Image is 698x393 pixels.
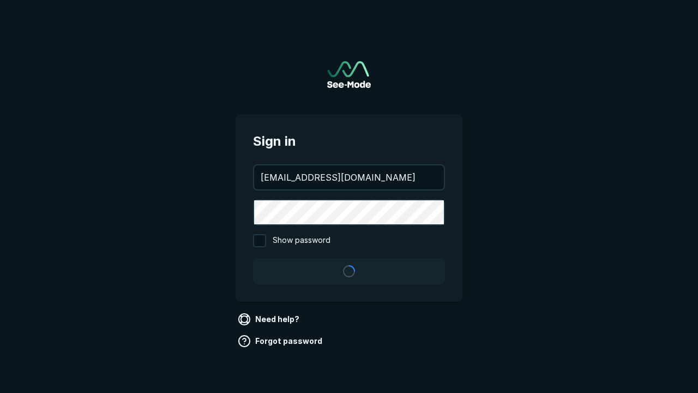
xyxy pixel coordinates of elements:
a: Need help? [236,311,304,328]
a: Forgot password [236,332,327,350]
span: Show password [273,234,330,247]
a: Go to sign in [327,61,371,88]
input: your@email.com [254,165,444,189]
span: Sign in [253,132,445,151]
img: See-Mode Logo [327,61,371,88]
